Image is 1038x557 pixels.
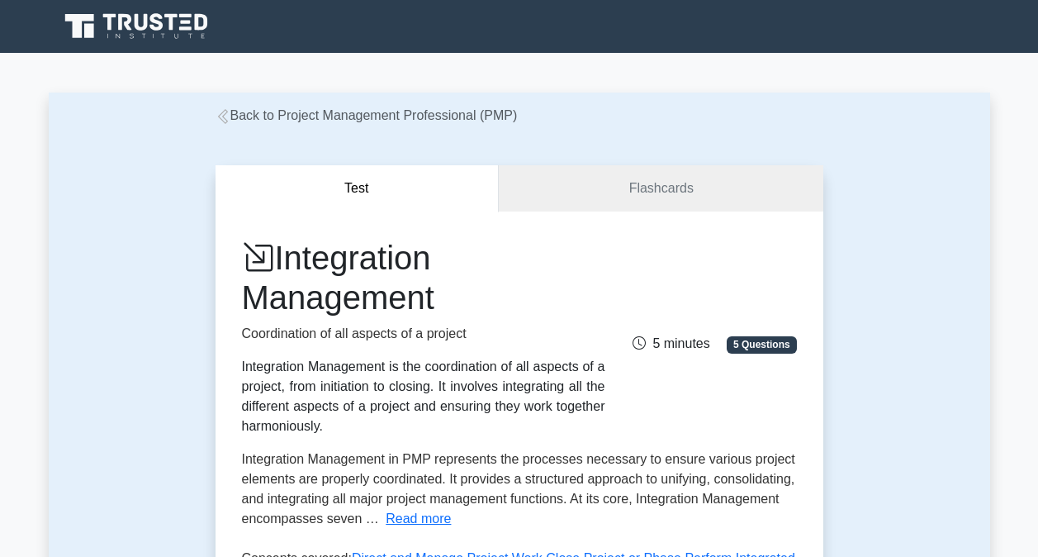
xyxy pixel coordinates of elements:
span: 5 minutes [633,336,709,350]
span: 5 Questions [727,336,796,353]
button: Read more [386,509,451,529]
button: Test [216,165,500,212]
h1: Integration Management [242,238,605,317]
a: Back to Project Management Professional (PMP) [216,108,518,122]
a: Flashcards [499,165,822,212]
p: Coordination of all aspects of a project [242,324,605,344]
div: Integration Management is the coordination of all aspects of a project, from initiation to closin... [242,357,605,436]
span: Integration Management in PMP represents the processes necessary to ensure various project elemen... [242,452,795,526]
